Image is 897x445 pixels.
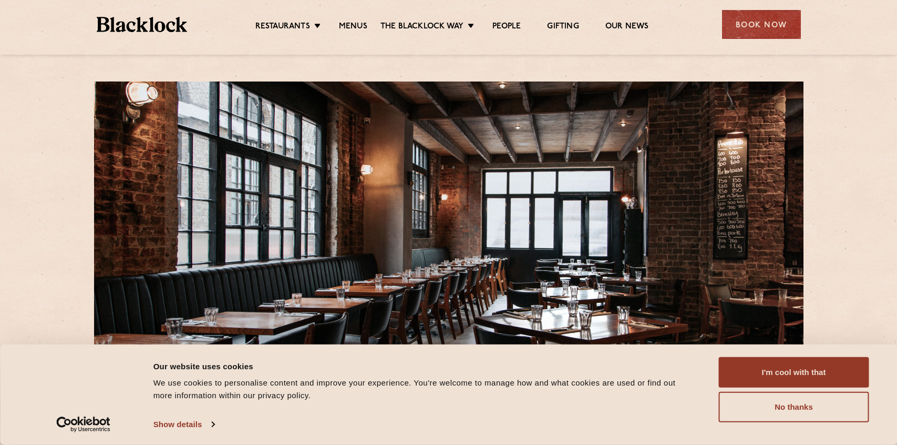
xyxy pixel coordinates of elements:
[37,417,129,432] a: Usercentrics Cookiebot - opens in a new window
[339,22,367,33] a: Menus
[153,360,695,372] div: Our website uses cookies
[97,17,188,32] img: BL_Textured_Logo-footer-cropped.svg
[719,392,869,422] button: No thanks
[153,417,214,432] a: Show details
[153,377,695,402] div: We use cookies to personalise content and improve your experience. You're welcome to manage how a...
[380,22,463,33] a: The Blacklock Way
[547,22,579,33] a: Gifting
[719,357,869,388] button: I'm cool with that
[492,22,521,33] a: People
[605,22,649,33] a: Our News
[722,10,801,39] div: Book Now
[255,22,310,33] a: Restaurants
